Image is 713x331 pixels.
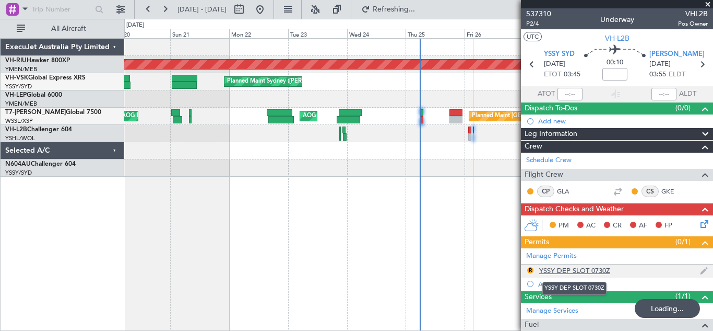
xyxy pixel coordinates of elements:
[170,29,229,38] div: Sun 21
[525,141,542,153] span: Crew
[526,8,551,19] span: 537310
[5,134,35,142] a: YSHL/WOL
[538,89,555,99] span: ATOT
[649,70,666,80] span: 03:55
[5,92,62,98] a: VH-LEPGlobal 6000
[288,29,347,38] div: Tue 23
[661,187,685,196] a: GKE
[525,203,624,215] span: Dispatch Checks and Weather
[5,169,32,177] a: YSSY/SYD
[678,19,708,28] span: Pos Owner
[675,291,691,302] span: (1/1)
[679,89,696,99] span: ALDT
[5,109,101,116] a: T7-[PERSON_NAME]Global 7500
[5,58,70,64] a: VH-RIUHawker 800XP
[525,102,577,115] span: Dispatch To-Dos
[526,306,578,316] a: Manage Services
[649,59,671,70] span: [DATE]
[5,58,27,64] span: VH-RIU
[664,221,672,231] span: FP
[126,21,144,30] div: [DATE]
[372,6,416,13] span: Refreshing...
[613,221,622,231] span: CR
[538,117,708,125] div: Add new
[669,70,685,80] span: ELDT
[5,161,31,167] span: N604AU
[542,282,607,295] div: YSSY DEP SLOT 0730Z
[5,100,37,108] a: YMEN/MEB
[227,74,348,89] div: Planned Maint Sydney ([PERSON_NAME] Intl)
[27,25,110,32] span: All Aircraft
[526,251,577,261] a: Manage Permits
[539,266,610,275] div: YSSY DEP SLOT 0730Z
[356,1,419,18] button: Refreshing...
[177,5,227,14] span: [DATE] - [DATE]
[564,70,580,80] span: 03:45
[11,20,113,37] button: All Aircraft
[5,161,76,167] a: N604AUChallenger 604
[5,83,32,90] a: YSSY/SYD
[229,29,288,38] div: Mon 22
[525,128,577,140] span: Leg Information
[5,75,28,81] span: VH-VSK
[5,75,86,81] a: VH-VSKGlobal Express XRS
[406,29,465,38] div: Thu 25
[607,58,623,68] span: 00:10
[5,92,27,98] span: VH-LEP
[538,280,708,289] div: Add new
[537,186,554,197] div: CP
[465,29,524,38] div: Fri 26
[527,267,533,273] button: R
[678,8,708,19] span: VHL2B
[526,155,572,166] a: Schedule Crew
[635,299,700,318] div: Loading...
[5,109,66,116] span: T7-[PERSON_NAME]
[557,88,583,100] input: --:--
[524,32,542,41] button: UTC
[557,187,580,196] a: GLA
[544,59,565,70] span: [DATE]
[605,33,629,44] span: VH-L2B
[472,108,595,124] div: Planned Maint [GEOGRAPHIC_DATA] (Seletar)
[544,49,575,60] span: YSSY SYD
[525,319,539,331] span: Fuel
[600,14,634,25] div: Underway
[525,291,552,303] span: Services
[112,29,171,38] div: Sat 20
[5,65,37,73] a: YMEN/MEB
[32,2,92,17] input: Trip Number
[649,49,705,60] span: [PERSON_NAME]
[586,221,596,231] span: AC
[700,266,708,276] img: edit
[347,29,406,38] div: Wed 24
[641,186,659,197] div: CS
[303,108,420,124] div: AOG Maint London ([GEOGRAPHIC_DATA])
[526,19,551,28] span: P2/4
[639,221,647,231] span: AF
[675,102,691,113] span: (0/0)
[5,117,33,125] a: WSSL/XSP
[5,127,27,133] span: VH-L2B
[675,236,691,247] span: (0/1)
[525,169,563,181] span: Flight Crew
[5,127,72,133] a: VH-L2BChallenger 604
[525,236,549,248] span: Permits
[544,70,561,80] span: ETOT
[558,221,569,231] span: PM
